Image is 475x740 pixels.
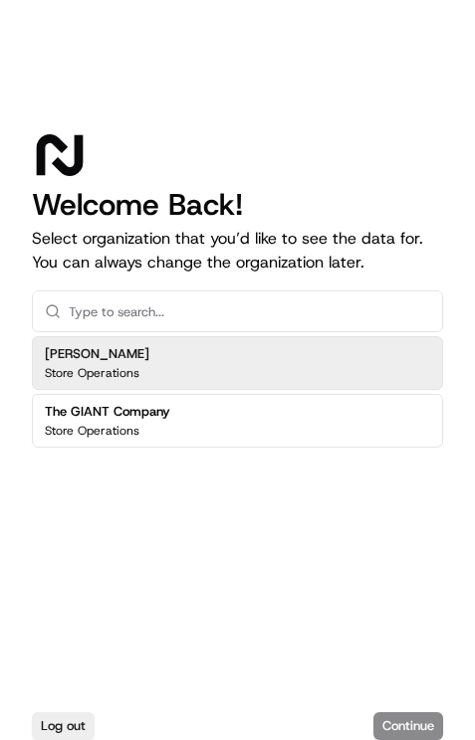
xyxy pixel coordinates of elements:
input: Type to search... [69,291,430,331]
p: Select organization that you’d like to see the data for. You can always change the organization l... [32,227,443,275]
h2: The GIANT Company [45,403,170,421]
button: Log out [32,712,95,740]
div: Suggestions [32,332,443,452]
p: Store Operations [45,423,139,439]
p: Store Operations [45,365,139,381]
h2: [PERSON_NAME] [45,345,149,363]
h1: Welcome Back! [32,187,443,223]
